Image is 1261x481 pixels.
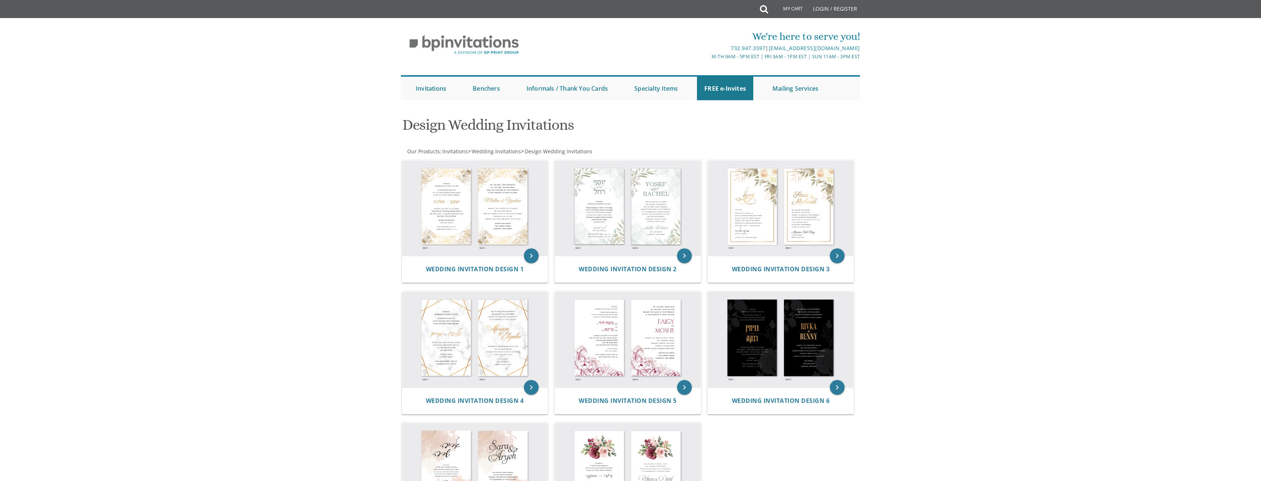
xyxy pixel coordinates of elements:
[579,397,677,405] span: Wedding Invitation Design 5
[677,248,692,263] a: keyboard_arrow_right
[731,45,765,52] a: 732.947.3597
[465,77,507,100] a: Benchers
[426,265,524,273] span: Wedding Invitation Design 1
[401,148,631,155] div: :
[408,77,454,100] a: Invitations
[441,148,468,155] a: Invitations
[426,397,524,405] span: Wedding Invitation Design 4
[579,397,677,404] a: Wedding Invitation Design 5
[708,292,854,387] img: Wedding Invitation Design 6
[708,160,854,256] img: Wedding Invitation Design 3
[468,148,521,155] span: >
[579,266,677,273] a: Wedding Invitation Design 2
[524,148,592,155] a: Design Wedding Invitations
[697,77,753,100] a: FREE e-Invites
[579,265,677,273] span: Wedding Invitation Design 2
[555,292,701,387] img: Wedding Invitation Design 5
[830,248,845,263] a: keyboard_arrow_right
[402,292,548,387] img: Wedding Invitation Design 4
[472,148,521,155] span: Wedding Invitations
[524,248,539,263] a: keyboard_arrow_right
[677,380,692,395] a: keyboard_arrow_right
[402,160,548,256] img: Wedding Invitation Design 1
[524,380,539,395] a: keyboard_arrow_right
[732,266,830,273] a: Wedding Invitation Design 3
[830,380,845,395] a: keyboard_arrow_right
[767,1,808,19] a: My Cart
[406,148,440,155] a: Our Products
[765,77,826,100] a: Mailing Services
[471,148,521,155] a: Wedding Invitations
[732,397,830,405] span: Wedding Invitation Design 6
[555,160,701,256] img: Wedding Invitation Design 2
[769,45,860,52] a: [EMAIL_ADDRESS][DOMAIN_NAME]
[554,29,860,44] div: We're here to serve you!
[402,117,703,139] h1: Design Wedding Invitations
[426,397,524,404] a: Wedding Invitation Design 4
[732,265,830,273] span: Wedding Invitation Design 3
[426,266,524,273] a: Wedding Invitation Design 1
[525,148,592,155] span: Design Wedding Invitations
[554,53,860,60] div: M-Th 9am - 5pm EST | Fri 9am - 1pm EST | Sun 11am - 3pm EST
[401,29,527,60] img: BP Invitation Loft
[554,44,860,53] div: |
[732,397,830,404] a: Wedding Invitation Design 6
[521,148,592,155] span: >
[519,77,615,100] a: Informals / Thank You Cards
[627,77,685,100] a: Specialty Items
